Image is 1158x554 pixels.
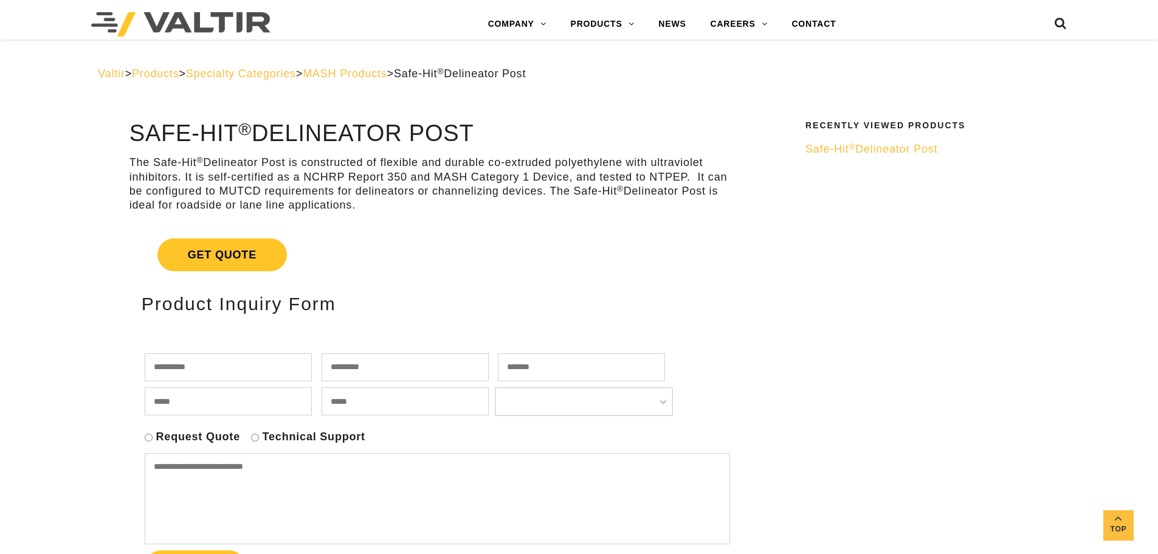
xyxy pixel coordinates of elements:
span: Get Quote [157,238,287,271]
h2: Product Inquiry Form [142,294,727,314]
sup: ® [238,119,252,139]
label: Request Quote [156,430,240,444]
a: COMPANY [476,12,559,36]
img: Valtir [91,12,271,36]
div: > > > > [98,67,1060,81]
sup: ® [617,184,624,193]
span: Top [1103,522,1134,536]
h2: Recently Viewed Products [805,121,1052,130]
a: NEWS [646,12,698,36]
a: MASH Products [303,68,387,80]
a: Valtir [98,68,125,80]
a: PRODUCTS [559,12,647,36]
a: Products [132,68,179,80]
sup: ® [437,67,444,76]
a: Top [1103,510,1134,541]
p: The Safe-Hit Delineator Post is constructed of flexible and durable co-extruded polyethylene with... [129,156,739,213]
span: Safe-Hit Delineator Post [394,68,526,80]
span: Safe-Hit Delineator Post [805,143,937,155]
a: Get Quote [129,224,739,286]
a: CAREERS [698,12,780,36]
sup: ® [849,142,855,151]
a: Safe-Hit®Delineator Post [805,142,1052,156]
a: CONTACT [779,12,848,36]
a: Specialty Categories [186,68,296,80]
label: Technical Support [263,430,365,444]
sup: ® [196,156,203,165]
h1: Safe-Hit Delineator Post [129,121,739,147]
